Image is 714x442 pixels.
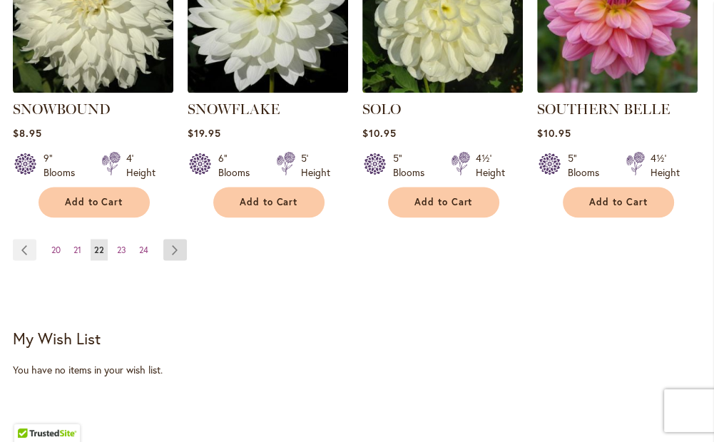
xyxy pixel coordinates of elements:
span: Add to Cart [65,196,123,208]
div: 4' Height [126,151,155,180]
a: SNOWFLAKE [188,82,348,96]
a: SOUTHERN BELLE [537,82,698,96]
a: 20 [48,239,64,260]
span: 24 [139,244,148,255]
iframe: Launch Accessibility Center [11,391,51,431]
a: 24 [136,239,152,260]
span: Add to Cart [240,196,298,208]
a: SOLO [362,82,523,96]
span: 21 [73,244,81,255]
a: 21 [70,239,85,260]
a: SOLO [362,101,401,118]
button: Add to Cart [213,187,325,217]
button: Add to Cart [563,187,674,217]
a: SNOWFLAKE [188,101,280,118]
div: 6" Blooms [218,151,259,180]
div: 9" Blooms [44,151,84,180]
button: Add to Cart [39,187,150,217]
strong: My Wish List [13,327,101,348]
span: Add to Cart [414,196,473,208]
span: 20 [51,244,61,255]
span: Add to Cart [589,196,648,208]
span: $10.95 [362,126,397,140]
a: Snowbound [13,82,173,96]
div: 4½' Height [476,151,505,180]
button: Add to Cart [388,187,499,217]
span: 23 [117,244,126,255]
a: 23 [113,239,130,260]
a: SNOWBOUND [13,101,111,118]
div: 5' Height [301,151,330,180]
span: 22 [94,244,104,255]
span: $10.95 [537,126,571,140]
span: $8.95 [13,126,42,140]
div: 4½' Height [651,151,680,180]
div: 5" Blooms [568,151,608,180]
span: $19.95 [188,126,221,140]
a: SOUTHERN BELLE [537,101,670,118]
div: You have no items in your wish list. [13,362,701,376]
div: 5" Blooms [393,151,434,180]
